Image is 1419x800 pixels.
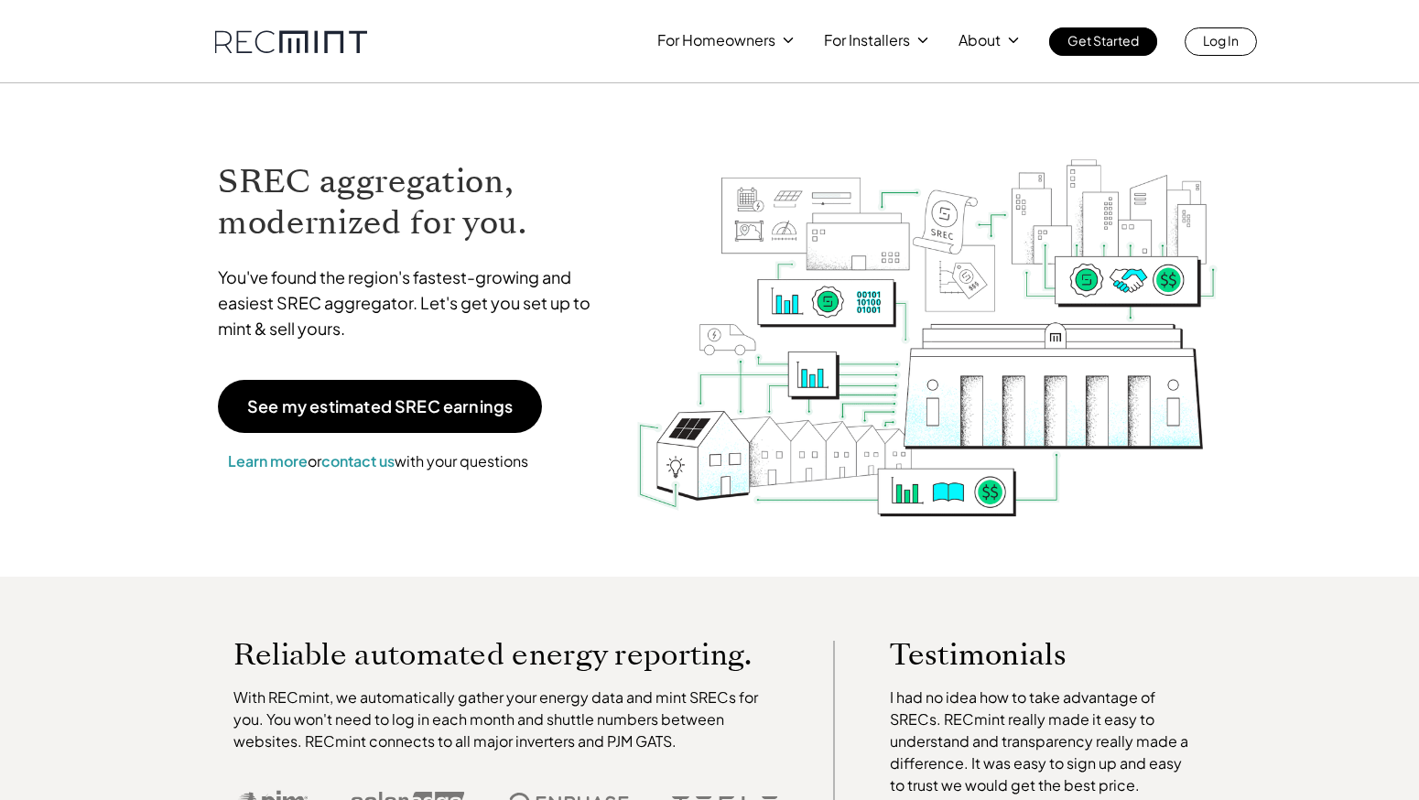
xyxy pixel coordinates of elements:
[218,449,538,473] p: or with your questions
[218,161,608,243] h1: SREC aggregation, modernized for you.
[1067,27,1139,53] p: Get Started
[247,398,513,415] p: See my estimated SREC earnings
[321,451,395,470] a: contact us
[657,27,775,53] p: For Homeowners
[1049,27,1157,56] a: Get Started
[233,686,779,752] p: With RECmint, we automatically gather your energy data and mint SRECs for you. You won't need to ...
[635,111,1219,522] img: RECmint value cycle
[218,380,542,433] a: See my estimated SREC earnings
[890,641,1163,668] p: Testimonials
[1185,27,1257,56] a: Log In
[233,641,779,668] p: Reliable automated energy reporting.
[1203,27,1239,53] p: Log In
[959,27,1001,53] p: About
[228,451,308,470] a: Learn more
[890,686,1197,796] p: I had no idea how to take advantage of SRECs. RECmint really made it easy to understand and trans...
[824,27,910,53] p: For Installers
[218,265,608,341] p: You've found the region's fastest-growing and easiest SREC aggregator. Let's get you set up to mi...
